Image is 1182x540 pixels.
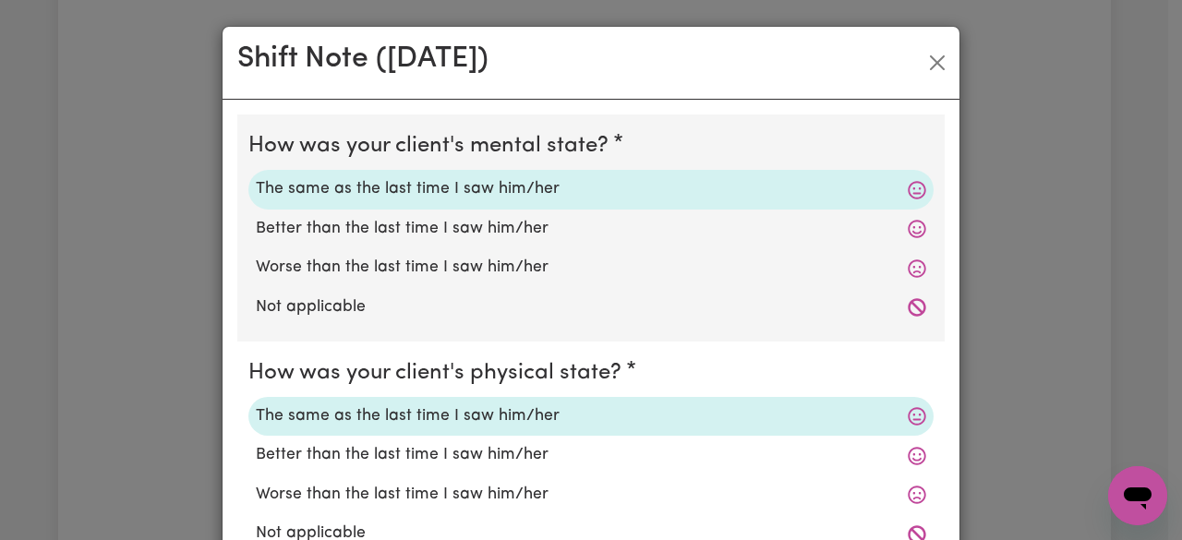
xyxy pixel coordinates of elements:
[256,177,926,201] label: The same as the last time I saw him/her
[248,129,616,162] legend: How was your client's mental state?
[237,42,488,77] h2: Shift Note ( [DATE] )
[256,404,926,428] label: The same as the last time I saw him/her
[256,443,926,467] label: Better than the last time I saw him/her
[1108,466,1167,525] iframe: Button to launch messaging window
[256,256,926,280] label: Worse than the last time I saw him/her
[248,356,629,390] legend: How was your client's physical state?
[256,217,926,241] label: Better than the last time I saw him/her
[256,483,926,507] label: Worse than the last time I saw him/her
[923,48,952,78] button: Close
[256,295,926,319] label: Not applicable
